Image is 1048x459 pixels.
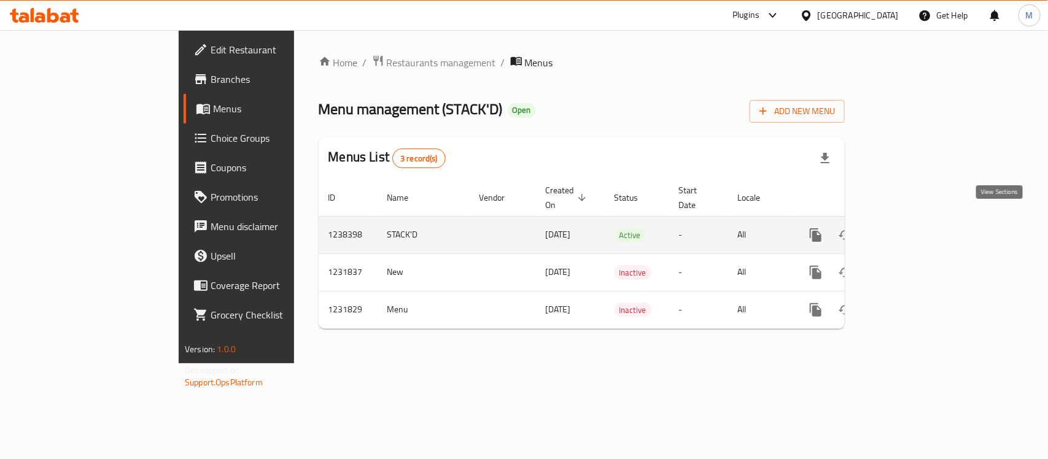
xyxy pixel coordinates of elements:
button: Add New Menu [750,100,845,123]
span: [DATE] [546,301,571,317]
div: Plugins [732,8,759,23]
td: All [728,216,791,253]
td: Menu [378,291,470,328]
a: Grocery Checklist [184,300,354,330]
button: more [801,295,831,325]
a: Support.OpsPlatform [185,374,263,390]
span: M [1026,9,1033,22]
span: Name [387,190,425,205]
a: Edit Restaurant [184,35,354,64]
td: - [669,291,728,328]
a: Menus [184,94,354,123]
span: Edit Restaurant [211,42,344,57]
a: Menu disclaimer [184,212,354,241]
span: Vendor [479,190,521,205]
span: Coverage Report [211,278,344,293]
span: Coupons [211,160,344,175]
span: ID [328,190,352,205]
span: Grocery Checklist [211,307,344,322]
td: - [669,253,728,291]
span: Inactive [615,266,651,280]
div: Inactive [615,265,651,280]
span: Promotions [211,190,344,204]
a: Coverage Report [184,271,354,300]
span: Restaurants management [387,55,496,70]
td: New [378,253,470,291]
span: 3 record(s) [393,153,445,164]
button: more [801,220,831,250]
span: Menu management ( STACK'D ) [319,95,503,123]
span: Get support on: [185,362,241,378]
a: Choice Groups [184,123,354,153]
span: Menus [213,101,344,116]
button: Change Status [831,258,860,287]
div: Export file [810,144,840,173]
span: 1.0.0 [217,341,236,357]
td: - [669,216,728,253]
span: Active [615,228,646,242]
div: [GEOGRAPHIC_DATA] [818,9,899,22]
table: enhanced table [319,179,929,329]
td: All [728,253,791,291]
span: Menu disclaimer [211,219,344,234]
span: Menus [525,55,553,70]
li: / [363,55,367,70]
span: Version: [185,341,215,357]
span: Choice Groups [211,131,344,145]
a: Promotions [184,182,354,212]
li: / [501,55,505,70]
span: Inactive [615,303,651,317]
button: more [801,258,831,287]
span: Add New Menu [759,104,835,119]
span: Start Date [679,183,713,212]
span: Status [615,190,654,205]
td: STACK'D [378,216,470,253]
nav: breadcrumb [319,55,845,71]
th: Actions [791,179,929,217]
div: Total records count [392,148,446,168]
a: Upsell [184,241,354,271]
div: Open [508,103,536,118]
span: Open [508,105,536,115]
span: [DATE] [546,226,571,242]
button: Change Status [831,220,860,250]
button: Change Status [831,295,860,325]
span: Created On [546,183,590,212]
span: Branches [211,72,344,87]
h2: Menus List [328,148,446,168]
a: Branches [184,64,354,94]
span: Locale [738,190,777,205]
td: All [728,291,791,328]
a: Coupons [184,153,354,182]
span: Upsell [211,249,344,263]
span: [DATE] [546,264,571,280]
a: Restaurants management [372,55,496,71]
